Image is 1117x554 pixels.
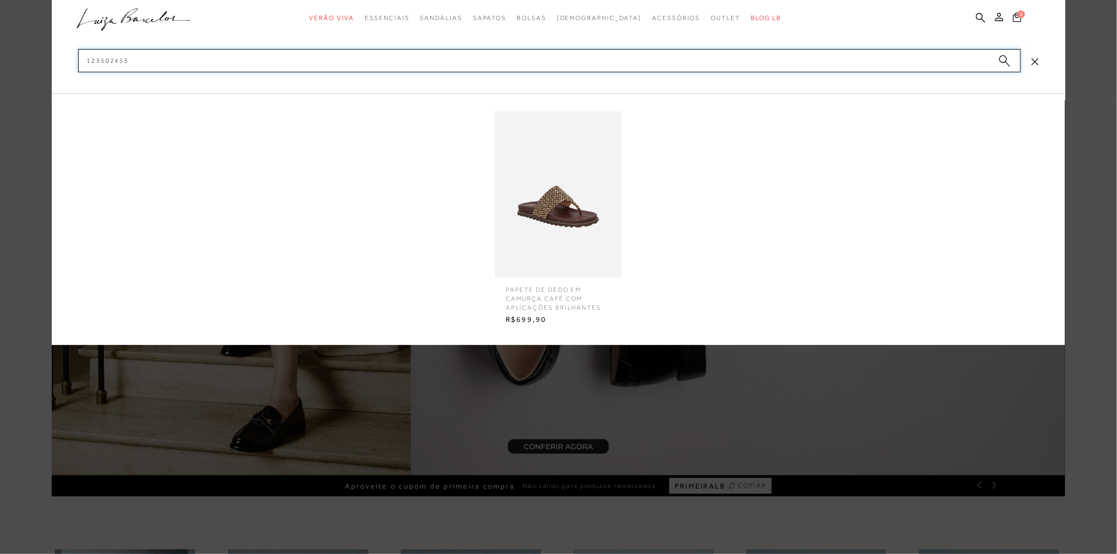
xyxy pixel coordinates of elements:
span: R$699,90 [498,312,619,328]
a: categoryNavScreenReaderText [517,8,546,28]
a: categoryNavScreenReaderText [473,8,506,28]
span: Bolsas [517,14,546,22]
span: Verão Viva [309,14,354,22]
a: categoryNavScreenReaderText [309,8,354,28]
span: 0 [1018,11,1025,18]
span: Outlet [711,14,741,22]
a: categoryNavScreenReaderText [711,8,741,28]
span: [DEMOGRAPHIC_DATA] [557,14,642,22]
a: categoryNavScreenReaderText [420,8,462,28]
img: PAPETE DE DEDO EM CAMURÇA CAFÉ COM APLICAÇÕES BRILHANTES [495,111,622,278]
span: Essenciais [365,14,409,22]
button: 0 [1010,12,1025,26]
a: BLOG LB [751,8,781,28]
a: categoryNavScreenReaderText [365,8,409,28]
span: PAPETE DE DEDO EM CAMURÇA CAFÉ COM APLICAÇÕES BRILHANTES [498,278,619,312]
a: PAPETE DE DEDO EM CAMURÇA CAFÉ COM APLICAÇÕES BRILHANTES PAPETE DE DEDO EM CAMURÇA CAFÉ COM APLIC... [493,111,624,328]
a: categoryNavScreenReaderText [652,8,701,28]
a: noSubCategoriesText [557,8,642,28]
input: Buscar. [78,49,1021,72]
span: Sapatos [473,14,506,22]
span: Acessórios [652,14,701,22]
span: BLOG LB [751,14,781,22]
span: Sandálias [420,14,462,22]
